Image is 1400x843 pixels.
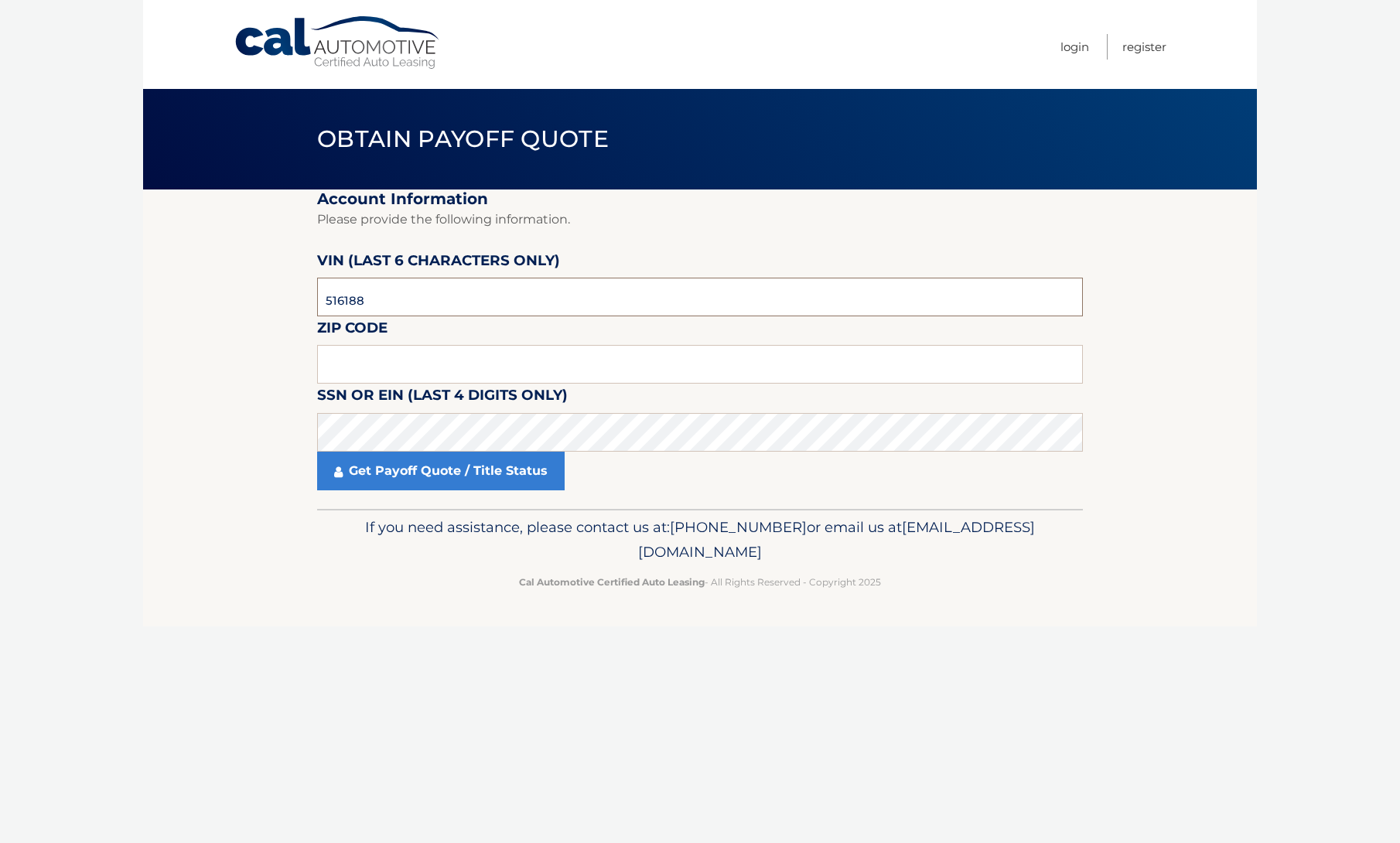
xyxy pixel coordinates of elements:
p: Please provide the following information. [317,209,1083,230]
strong: Cal Automotive Certified Auto Leasing [519,576,705,588]
p: - All Rights Reserved - Copyright 2025 [327,574,1073,590]
label: SSN or EIN (last 4 digits only) [317,384,568,412]
span: [PHONE_NUMBER] [670,518,807,536]
p: If you need assistance, please contact us at: or email us at [327,515,1073,565]
h2: Account Information [317,189,1083,209]
a: Login [1060,34,1089,60]
a: Register [1122,34,1166,60]
a: Get Payoff Quote / Title Status [317,452,565,490]
label: Zip Code [317,316,388,345]
a: Cal Automotive [234,15,442,70]
span: Obtain Payoff Quote [317,125,609,153]
label: VIN (last 6 characters only) [317,249,560,278]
